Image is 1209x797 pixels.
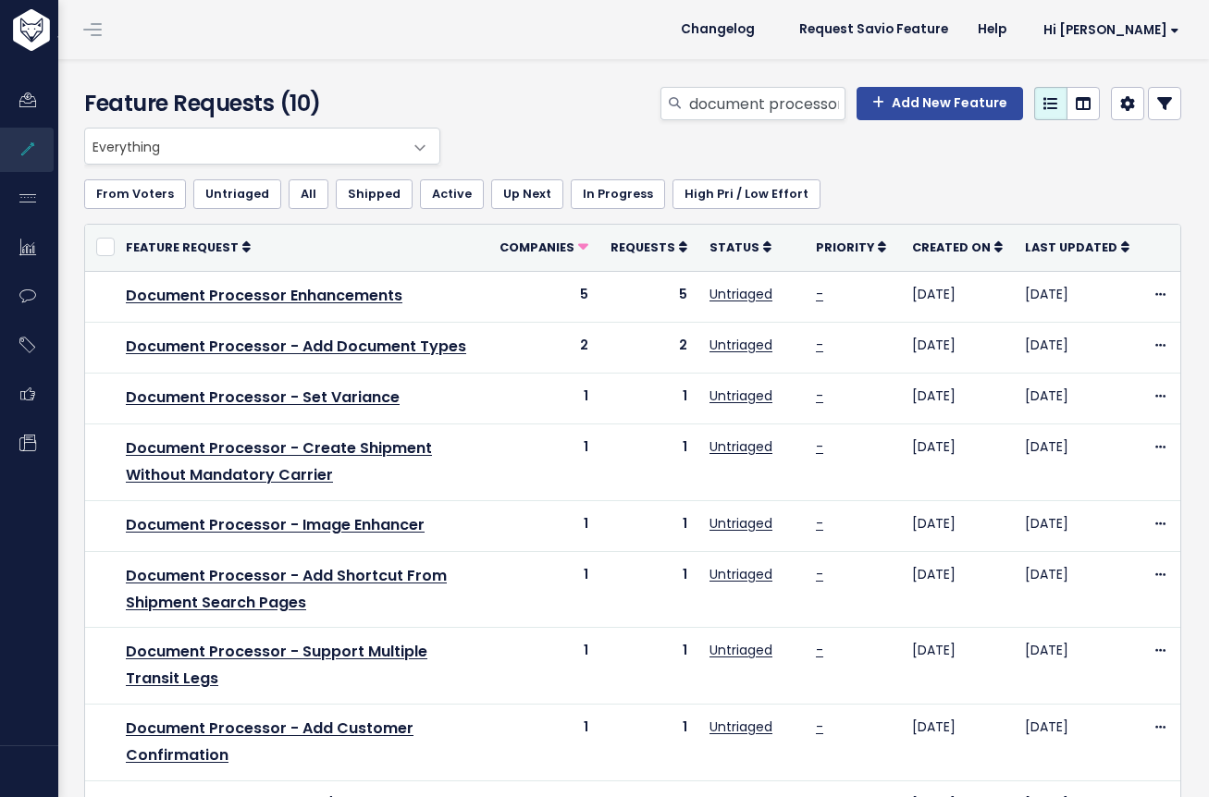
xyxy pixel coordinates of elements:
[709,386,772,405] a: Untriaged
[599,705,698,781] td: 1
[816,336,823,354] a: -
[816,238,886,256] a: Priority
[816,285,823,303] a: -
[816,641,823,659] a: -
[599,322,698,373] td: 2
[126,565,447,613] a: Document Processor - Add Shortcut From Shipment Search Pages
[709,717,772,736] a: Untriaged
[126,336,466,357] a: Document Processor - Add Document Types
[126,514,425,535] a: Document Processor - Image Enhancer
[912,239,991,255] span: Created On
[488,705,599,781] td: 1
[816,514,823,533] a: -
[336,179,413,209] a: Shipped
[816,437,823,456] a: -
[126,285,402,306] a: Document Processor Enhancements
[1014,322,1141,373] td: [DATE]
[1014,551,1141,628] td: [DATE]
[126,238,251,256] a: Feature Request
[289,179,328,209] a: All
[912,238,1003,256] a: Created On
[816,239,874,255] span: Priority
[488,373,599,423] td: 1
[84,87,432,120] h4: Feature Requests (10)
[488,322,599,373] td: 2
[599,551,698,628] td: 1
[681,23,755,36] span: Changelog
[488,551,599,628] td: 1
[84,128,440,165] span: Everything
[84,179,1181,209] ul: Filter feature requests
[709,565,772,583] a: Untriaged
[709,514,772,533] a: Untriaged
[488,424,599,501] td: 1
[599,271,698,322] td: 5
[816,386,823,405] a: -
[126,717,413,766] a: Document Processor - Add Customer Confirmation
[420,179,484,209] a: Active
[1014,373,1141,423] td: [DATE]
[488,271,599,322] td: 5
[709,238,771,256] a: Status
[599,500,698,551] td: 1
[687,87,845,120] input: Search features...
[816,717,823,736] a: -
[491,179,563,209] a: Up Next
[709,336,772,354] a: Untriaged
[599,424,698,501] td: 1
[963,16,1021,43] a: Help
[611,238,687,256] a: Requests
[1021,16,1194,44] a: Hi [PERSON_NAME]
[488,500,599,551] td: 1
[84,179,186,209] a: From Voters
[709,437,772,456] a: Untriaged
[901,373,1014,423] td: [DATE]
[857,87,1023,120] a: Add New Feature
[709,285,772,303] a: Untriaged
[126,239,239,255] span: Feature Request
[1014,705,1141,781] td: [DATE]
[599,373,698,423] td: 1
[784,16,963,43] a: Request Savio Feature
[611,239,675,255] span: Requests
[599,628,698,705] td: 1
[571,179,665,209] a: In Progress
[1014,500,1141,551] td: [DATE]
[500,238,588,256] a: Companies
[901,424,1014,501] td: [DATE]
[500,239,574,255] span: Companies
[901,500,1014,551] td: [DATE]
[8,9,152,51] img: logo-white.9d6f32f41409.svg
[901,271,1014,322] td: [DATE]
[901,705,1014,781] td: [DATE]
[126,437,432,485] a: Document Processor - Create Shipment Without Mandatory Carrier
[901,322,1014,373] td: [DATE]
[85,129,402,164] span: Everything
[193,179,281,209] a: Untriaged
[709,641,772,659] a: Untriaged
[126,641,427,689] a: Document Processor - Support Multiple Transit Legs
[901,551,1014,628] td: [DATE]
[1014,424,1141,501] td: [DATE]
[1025,238,1129,256] a: Last Updated
[1025,239,1117,255] span: Last Updated
[126,386,400,408] a: Document Processor - Set Variance
[709,239,759,255] span: Status
[901,628,1014,705] td: [DATE]
[1014,271,1141,322] td: [DATE]
[1043,23,1179,37] span: Hi [PERSON_NAME]
[816,565,823,583] a: -
[672,179,820,209] a: High Pri / Low Effort
[488,628,599,705] td: 1
[1014,628,1141,705] td: [DATE]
